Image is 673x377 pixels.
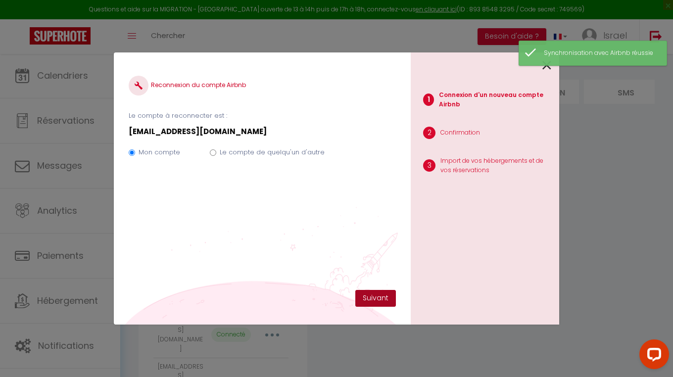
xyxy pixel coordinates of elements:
[129,111,396,121] p: Le compte à reconnecter est :
[129,76,396,95] h4: Reconnexion du compte Airbnb
[220,147,325,157] label: Le compte de quelqu'un d'autre
[440,128,480,138] p: Confirmation
[631,335,673,377] iframe: LiveChat chat widget
[423,94,434,106] span: 1
[544,48,657,58] div: Synchronisation avec Airbnb réussie
[355,290,396,307] button: Suivant
[439,91,551,109] p: Connexion d'un nouveau compte Airbnb
[129,126,396,138] p: [EMAIL_ADDRESS][DOMAIN_NAME]
[139,147,180,157] label: Mon compte
[440,156,551,175] p: Import de vos hébergements et de vos réservations
[423,159,435,172] span: 3
[423,127,435,139] span: 2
